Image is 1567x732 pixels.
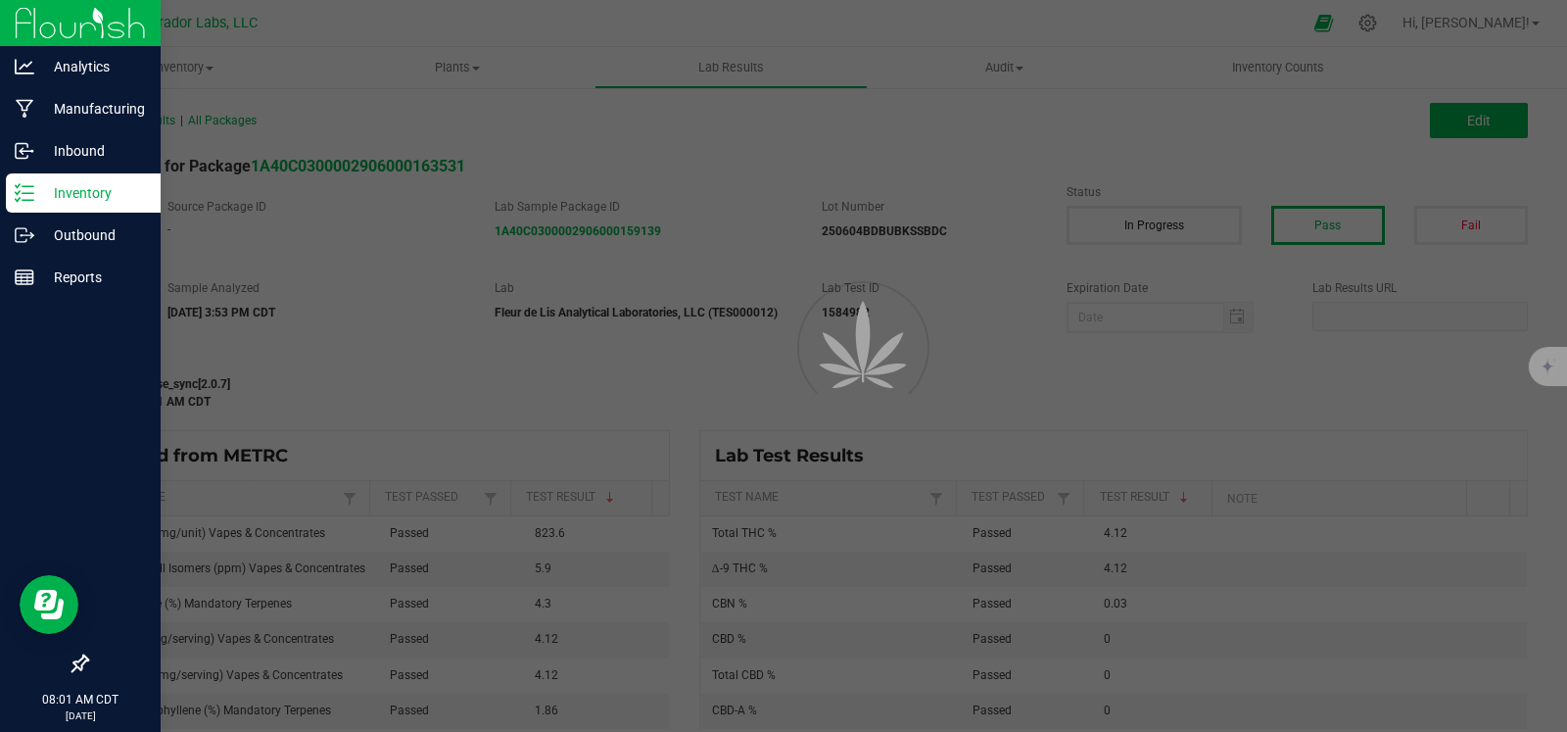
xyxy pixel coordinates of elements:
[34,139,152,163] p: Inbound
[15,268,34,287] inline-svg: Reports
[34,97,152,121] p: Manufacturing
[15,99,34,119] inline-svg: Manufacturing
[34,181,152,205] p: Inventory
[15,141,34,161] inline-svg: Inbound
[9,708,152,723] p: [DATE]
[34,223,152,247] p: Outbound
[34,266,152,289] p: Reports
[15,225,34,245] inline-svg: Outbound
[15,183,34,203] inline-svg: Inventory
[9,691,152,708] p: 08:01 AM CDT
[15,57,34,76] inline-svg: Analytics
[20,575,78,634] iframe: Resource center
[34,55,152,78] p: Analytics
